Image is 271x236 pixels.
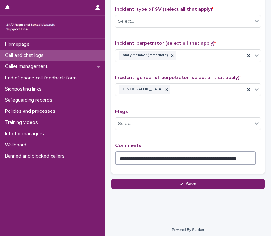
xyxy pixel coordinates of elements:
span: Incident: type of SV (select all that apply) [115,7,213,12]
span: Save [186,182,197,186]
div: [DEMOGRAPHIC_DATA] [119,85,163,94]
p: Policies and processes [3,108,60,114]
p: End of phone call feedback form [3,75,82,81]
span: Flags [115,109,128,114]
p: Safeguarding records [3,97,57,103]
span: Comments [115,143,141,148]
p: Banned and blocked callers [3,153,70,159]
button: Save [111,179,265,189]
p: Info for managers [3,131,49,137]
p: Caller management [3,64,53,70]
span: Incident: gender of perpetrator (select all that apply) [115,75,241,80]
span: Incident: perpetrator (select all that apply) [115,41,216,46]
div: Family member (immediate) [119,51,169,60]
p: Training videos [3,119,43,125]
p: Signposting links [3,86,47,92]
a: Powered By Stacker [172,228,204,232]
p: Homepage [3,41,35,47]
div: Select... [118,18,134,25]
div: Select... [118,120,134,127]
p: Wallboard [3,142,31,148]
img: rhQMoQhaT3yELyF149Cw [5,21,56,33]
p: Call and chat logs [3,52,49,58]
